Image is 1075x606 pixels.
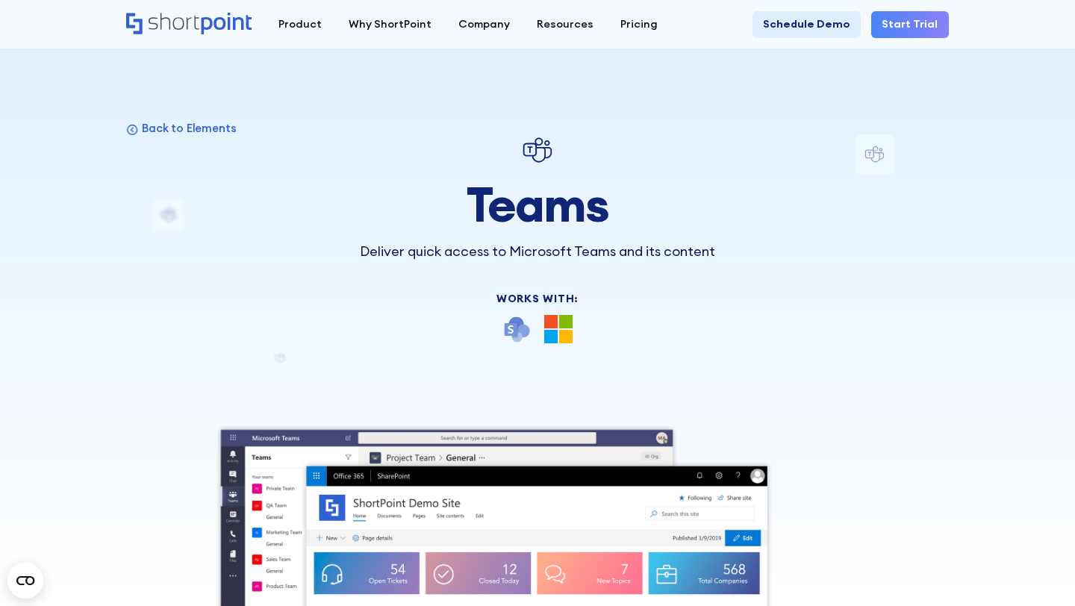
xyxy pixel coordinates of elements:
a: Start Trial [871,11,949,38]
a: Product [265,11,335,38]
img: Microsoft 365 logo [544,315,573,343]
a: Resources [523,11,607,38]
iframe: Chat Widget [1000,534,1075,606]
div: Pricing [620,16,658,33]
div: Product [278,16,322,33]
a: Back to Elements [126,121,236,136]
a: Schedule Demo [752,11,861,38]
a: Pricing [607,11,671,38]
a: Home [126,13,251,36]
div: Works With: [336,293,739,304]
p: Back to Elements [142,121,237,136]
a: Company [445,11,523,38]
p: Deliver quick access to Microsoft Teams and its content [336,241,739,261]
img: Teams [521,134,553,166]
img: SharePoint icon [502,315,531,343]
div: Company [458,16,510,33]
div: Resources [537,16,593,33]
h1: Teams [336,178,739,231]
button: Open CMP widget [7,563,43,599]
a: Why ShortPoint [335,11,445,38]
div: Why ShortPoint [349,16,431,33]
